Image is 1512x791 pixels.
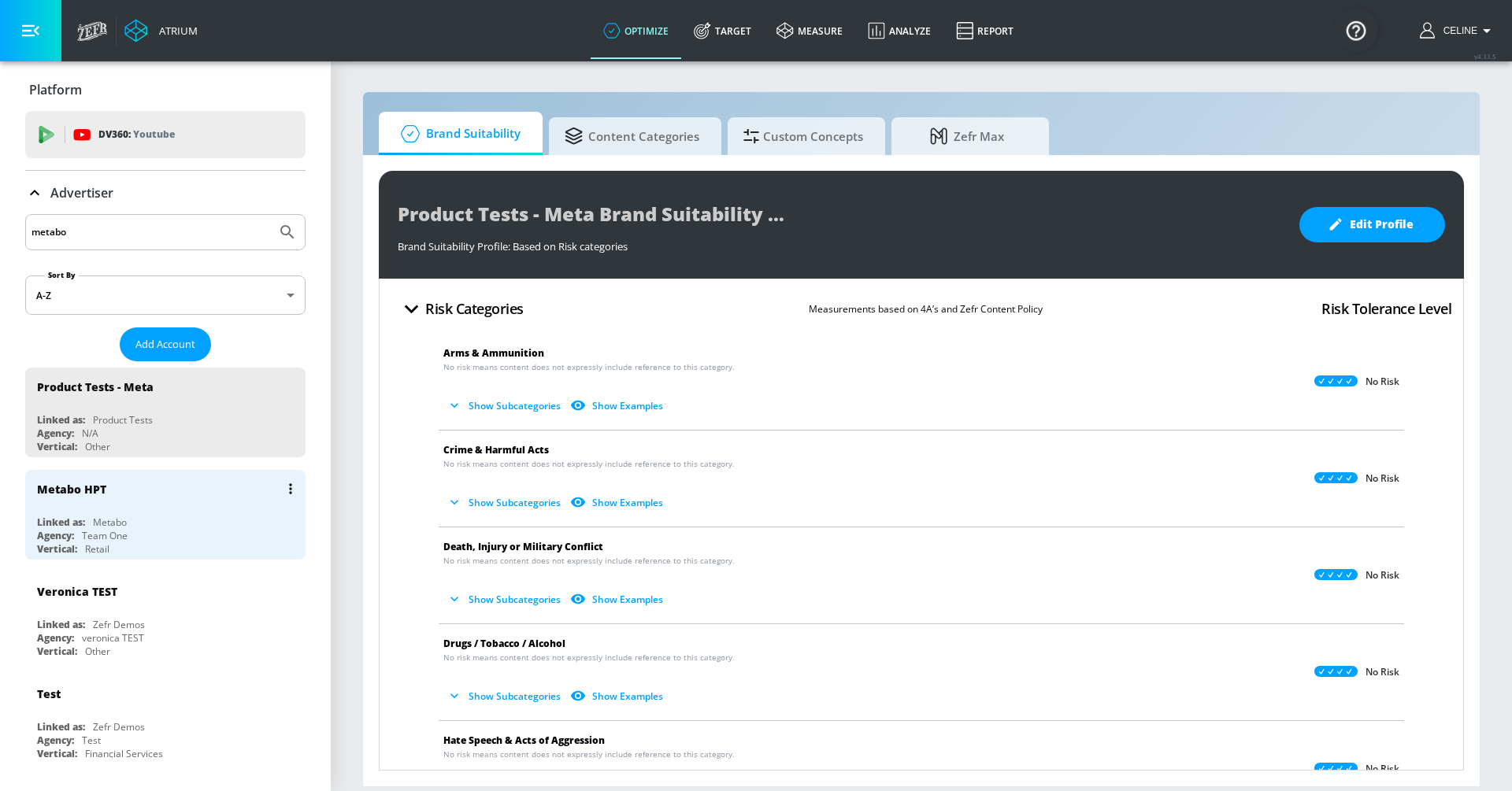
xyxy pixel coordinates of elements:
div: Retail [85,542,109,556]
div: Brand Suitability Profile: Based on Risk categories [398,231,1284,253]
button: Show Subcategories [443,490,567,516]
p: No Risk [1366,472,1399,485]
a: Report [943,2,1026,59]
button: Show Subcategories [443,586,567,612]
span: No risk means content does not expressly include reference to this category. [443,748,735,760]
div: Vertical: [37,747,77,760]
div: Product Tests - MetaLinked as:Product TestsAgency:N/AVertical:Other [25,368,306,457]
span: Brand Suitability [395,115,521,153]
span: Zefr Max [907,117,1027,155]
div: N/A [82,427,98,440]
div: Vertical: [37,542,77,556]
a: Target [681,2,764,59]
div: Zefr Demos [93,720,145,734]
p: Advertiser [50,184,113,201]
div: veronica TEST [82,631,144,645]
div: Financial Services [85,747,163,760]
div: Metabo [93,516,127,529]
span: Death, Injury or Military Conflict [443,540,603,553]
div: Product Tests [93,413,153,427]
p: No Risk [1366,666,1399,678]
span: v 4.33.5 [1474,52,1496,61]
button: Show Subcategories [443,683,567,709]
div: Metabo HPT [37,482,106,497]
div: Zefr Demos [93,618,145,631]
div: Agency: [37,734,74,747]
span: Crime & Harmful Acts [443,443,549,456]
button: Show Examples [567,586,669,612]
p: DV360: [98,126,175,143]
div: Agency: [37,529,74,542]
span: No risk means content does not expressly include reference to this category. [443,458,735,470]
p: No Risk [1366,375,1399,388]
div: Veronica TESTLinked as:Zefr DemosAgency:veronica TESTVertical:Other [25,572,306,662]
div: TestLinked as:Zefr DemosAgency:TestVertical:Financial Services [25,675,306,764]
p: Youtube [133,126,175,142]
p: Platform [29,81,82,98]
input: Search by name [31,222,270,242]
span: No risk means content does not expressly include reference to this category. [443,361,735,373]
div: Other [85,440,110,453]
h4: Risk Tolerance Level [1321,298,1451,320]
div: Platform [25,68,306,112]
h4: Risk Categories [425,298,524,320]
a: Analyze [855,2,943,59]
button: Risk Categories [391,290,530,327]
div: Product Tests - Meta [37,379,154,394]
div: Team One [82,529,128,542]
span: Content Categories [565,117,699,155]
p: No Risk [1366,763,1399,775]
span: login as: celine.ghanbary@zefr.com [1437,25,1477,36]
button: Show Examples [567,683,669,709]
span: Add Account [135,335,195,353]
button: Open Resource Center [1334,8,1378,52]
a: Atrium [124,19,198,43]
span: Arms & Ammunition [443,346,544,360]
div: Other [85,645,110,658]
label: Sort By [45,270,79,280]
div: Agency: [37,427,74,440]
button: Show Examples [567,393,669,419]
div: Veronica TEST [37,584,117,599]
button: Celine [1420,21,1496,40]
button: Submit Search [270,215,305,249]
div: Metabo HPTLinked as:MetaboAgency:Team OneVertical:Retail [25,470,306,560]
button: Show Examples [567,490,669,516]
div: DV360: Youtube [25,111,306,158]
span: No risk means content does not expressly include reference to this category. [443,652,735,663]
span: Drugs / Tobacco / Alcohol [443,637,565,650]
div: Atrium [153,24,198,38]
div: Agency: [37,631,74,645]
div: Test [37,686,61,701]
a: measure [764,2,855,59]
div: Linked as: [37,618,85,631]
div: Vertical: [37,440,77,453]
div: Linked as: [37,720,85,734]
span: No risk means content does not expressly include reference to this category. [443,555,735,567]
div: Test [82,734,101,747]
span: Custom Concepts [743,117,863,155]
div: Vertical: [37,645,77,658]
div: Linked as: [37,516,85,529]
span: Hate Speech & Acts of Aggression [443,734,605,747]
p: Measurements based on 4A’s and Zefr Content Policy [809,301,1043,317]
button: Edit Profile [1299,207,1445,242]
p: No Risk [1366,569,1399,582]
div: Advertiser [25,171,306,215]
button: Add Account [120,327,211,361]
button: Show Subcategories [443,393,567,419]
div: A-Z [25,275,306,315]
div: Linked as: [37,413,85,427]
a: optimize [591,2,681,59]
span: Edit Profile [1331,215,1414,235]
